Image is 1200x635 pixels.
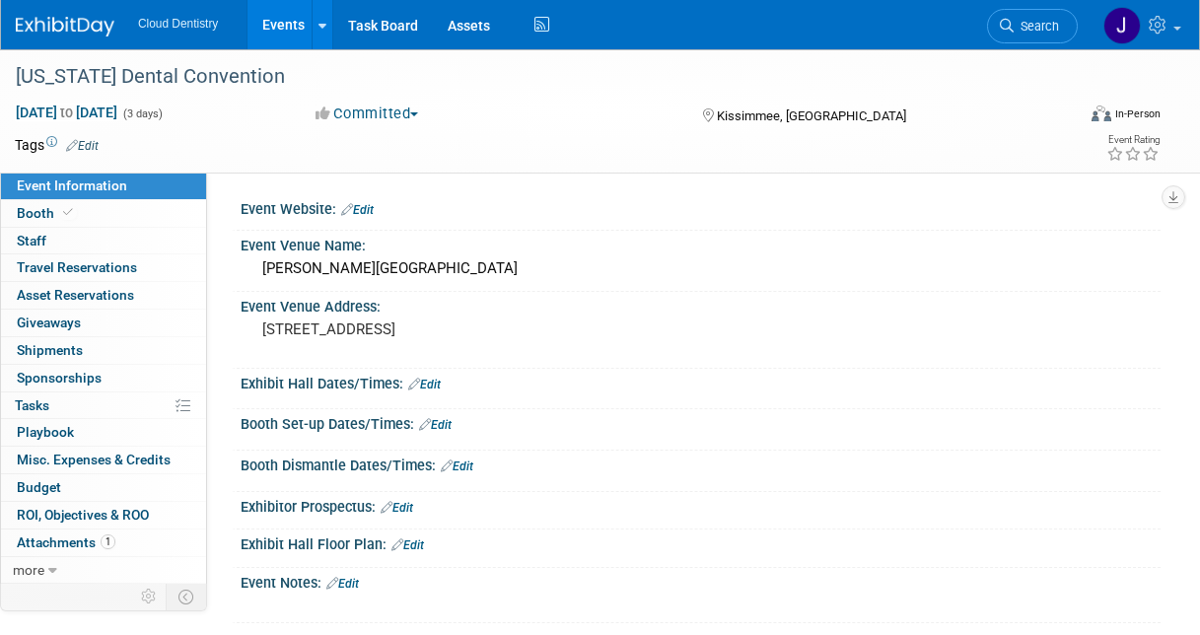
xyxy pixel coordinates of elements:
[241,194,1161,220] div: Event Website:
[341,203,374,217] a: Edit
[241,409,1161,435] div: Booth Set-up Dates/Times:
[17,370,102,386] span: Sponsorships
[717,108,906,123] span: Kissimmee, [GEOGRAPHIC_DATA]
[101,534,115,549] span: 1
[1014,19,1059,34] span: Search
[419,418,452,432] a: Edit
[17,507,149,523] span: ROI, Objectives & ROO
[1114,106,1161,121] div: In-Person
[441,459,473,473] a: Edit
[17,205,77,221] span: Booth
[138,17,218,31] span: Cloud Dentistry
[17,479,61,495] span: Budget
[241,529,1161,555] div: Exhibit Hall Floor Plan:
[17,259,137,275] span: Travel Reservations
[57,105,76,120] span: to
[13,562,44,578] span: more
[1,502,206,529] a: ROI, Objectives & ROO
[408,378,441,391] a: Edit
[1,365,206,391] a: Sponsorships
[17,424,74,440] span: Playbook
[241,568,1161,594] div: Event Notes:
[1,392,206,419] a: Tasks
[17,534,115,550] span: Attachments
[9,59,1063,95] div: [US_STATE] Dental Convention
[1,474,206,501] a: Budget
[15,104,118,121] span: [DATE] [DATE]
[241,451,1161,476] div: Booth Dismantle Dates/Times:
[17,315,81,330] span: Giveaways
[241,292,1161,317] div: Event Venue Address:
[17,177,127,193] span: Event Information
[17,342,83,358] span: Shipments
[994,103,1161,132] div: Event Format
[167,584,207,609] td: Toggle Event Tabs
[391,538,424,552] a: Edit
[241,231,1161,255] div: Event Venue Name:
[1,557,206,584] a: more
[1,228,206,254] a: Staff
[132,584,167,609] td: Personalize Event Tab Strip
[1,337,206,364] a: Shipments
[1,173,206,199] a: Event Information
[262,320,602,338] pre: [STREET_ADDRESS]
[1,254,206,281] a: Travel Reservations
[16,17,114,36] img: ExhibitDay
[1,447,206,473] a: Misc. Expenses & Credits
[1092,106,1111,121] img: Format-Inperson.png
[121,107,163,120] span: (3 days)
[241,369,1161,394] div: Exhibit Hall Dates/Times:
[17,287,134,303] span: Asset Reservations
[1106,135,1160,145] div: Event Rating
[1,282,206,309] a: Asset Reservations
[15,397,49,413] span: Tasks
[326,577,359,591] a: Edit
[1,200,206,227] a: Booth
[255,253,1146,284] div: [PERSON_NAME][GEOGRAPHIC_DATA]
[63,207,73,218] i: Booth reservation complete
[381,501,413,515] a: Edit
[241,492,1161,518] div: Exhibitor Prospectus:
[15,135,99,155] td: Tags
[1,310,206,336] a: Giveaways
[1,529,206,556] a: Attachments1
[1,419,206,446] a: Playbook
[66,139,99,153] a: Edit
[17,452,171,467] span: Misc. Expenses & Credits
[987,9,1078,43] a: Search
[17,233,46,248] span: Staff
[309,104,426,124] button: Committed
[1103,7,1141,44] img: Jessica Estrada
